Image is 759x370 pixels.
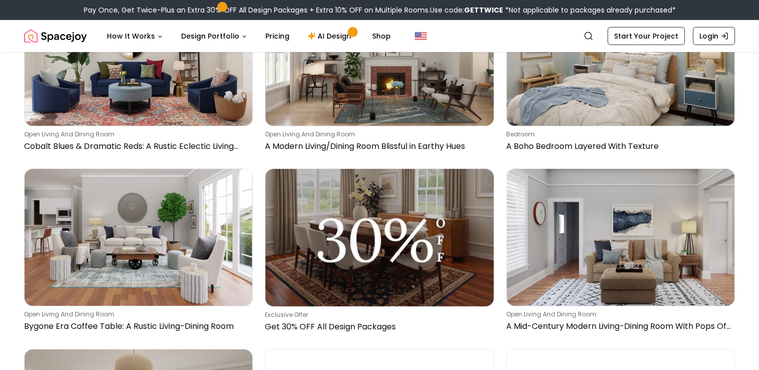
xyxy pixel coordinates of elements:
[84,5,676,15] div: Pay Once, Get Twice-Plus an Extra 30% OFF All Design Packages + Extra 10% OFF on Multiple Rooms.
[24,130,249,138] p: open living and dining room
[24,20,735,52] nav: Global
[415,30,427,42] img: United States
[299,26,362,46] a: AI Design
[265,140,490,152] p: A Modern Living/Dining Room Blissful in Earthy Hues
[99,26,399,46] nav: Main
[608,27,685,45] a: Start Your Project
[506,320,731,332] p: A Mid-Century Modern Living-Dining Room With Pops Of Bold Blues
[99,26,171,46] button: How It Works
[173,26,255,46] button: Design Portfolio
[693,27,735,45] a: Login
[265,311,490,319] p: Exclusive Offer
[430,5,503,15] span: Use code:
[265,169,493,306] img: Get 30% OFF All Design Packages
[265,130,490,138] p: open living and dining room
[506,140,731,152] p: A Boho Bedroom Layered With Texture
[265,321,490,333] p: Get 30% OFF All Design Packages
[506,168,735,337] a: A Mid-Century Modern Living-Dining Room With Pops Of Bold Bluesopen living and dining roomA Mid-C...
[503,5,676,15] span: *Not applicable to packages already purchased*
[24,26,87,46] img: Spacejoy Logo
[24,140,249,152] p: Cobalt Blues & Dramatic Reds: A Rustic Eclectic Living Room
[24,320,249,332] p: Bygone Era Coffee Table: A Rustic Living-Dining Room
[464,5,503,15] b: GETTWICE
[507,169,734,306] img: A Mid-Century Modern Living-Dining Room With Pops Of Bold Blues
[506,130,731,138] p: bedroom
[24,310,249,318] p: open living and dining room
[24,26,87,46] a: Spacejoy
[265,168,494,337] a: Get 30% OFF All Design PackagesExclusive OfferGet 30% OFF All Design Packages
[24,168,253,337] a: Bygone Era Coffee Table: A Rustic Living-Dining Roomopen living and dining roomBygone Era Coffee ...
[506,310,731,318] p: open living and dining room
[364,26,399,46] a: Shop
[25,169,252,306] img: Bygone Era Coffee Table: A Rustic Living-Dining Room
[257,26,297,46] a: Pricing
